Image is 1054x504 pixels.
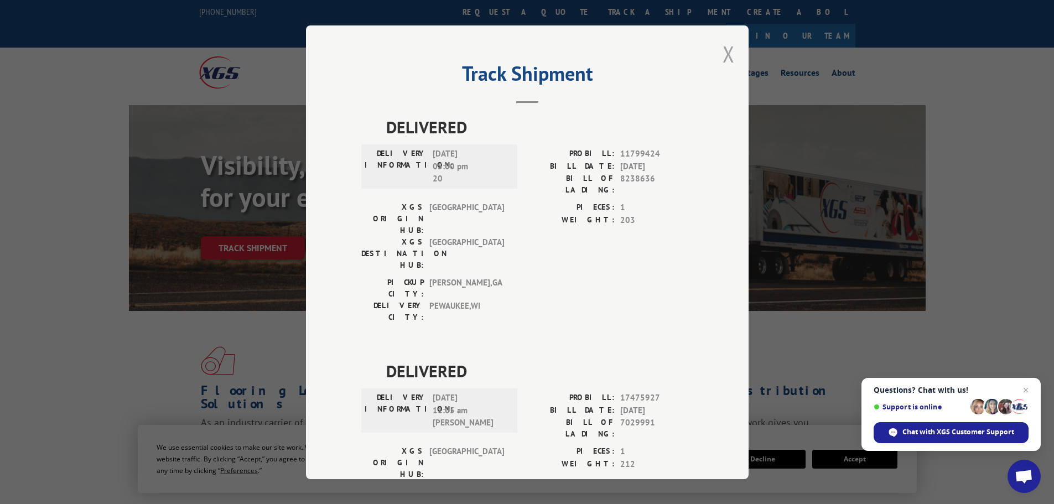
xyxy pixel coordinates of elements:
label: DELIVERY INFORMATION: [365,392,427,429]
span: 203 [620,214,693,226]
span: PEWAUKEE , WI [429,300,504,323]
label: PROBILL: [527,148,615,160]
span: 212 [620,458,693,470]
label: PIECES: [527,201,615,214]
span: [GEOGRAPHIC_DATA] [429,445,504,480]
span: Chat with XGS Customer Support [902,427,1014,437]
span: [DATE] 11:05 am [PERSON_NAME] [433,392,507,429]
label: WEIGHT: [527,214,615,226]
span: 7029991 [620,417,693,440]
h2: Track Shipment [361,66,693,87]
label: BILL DATE: [527,160,615,173]
label: BILL OF LADING: [527,173,615,196]
label: DELIVERY INFORMATION: [365,148,427,185]
span: Close chat [1019,383,1032,397]
span: DELIVERED [386,115,693,139]
span: 17475927 [620,392,693,404]
label: DELIVERY CITY: [361,300,424,323]
label: PICKUP CITY: [361,277,424,300]
div: Open chat [1008,460,1041,493]
span: 1 [620,201,693,214]
button: Close modal [723,39,735,69]
span: 11799424 [620,148,693,160]
label: PROBILL: [527,392,615,404]
label: BILL DATE: [527,404,615,417]
span: 1 [620,445,693,458]
label: XGS ORIGIN HUB: [361,445,424,480]
label: WEIGHT: [527,458,615,470]
span: 8238636 [620,173,693,196]
span: [DATE] 05:00 pm 20 [433,148,507,185]
label: XGS ORIGIN HUB: [361,201,424,236]
span: [GEOGRAPHIC_DATA] [429,236,504,271]
label: PIECES: [527,445,615,458]
span: DELIVERED [386,358,693,383]
span: [DATE] [620,404,693,417]
span: [PERSON_NAME] , GA [429,277,504,300]
div: Chat with XGS Customer Support [874,422,1029,443]
span: Support is online [874,403,967,411]
span: [DATE] [620,160,693,173]
label: XGS DESTINATION HUB: [361,236,424,271]
label: BILL OF LADING: [527,417,615,440]
span: Questions? Chat with us! [874,386,1029,394]
span: [GEOGRAPHIC_DATA] [429,201,504,236]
